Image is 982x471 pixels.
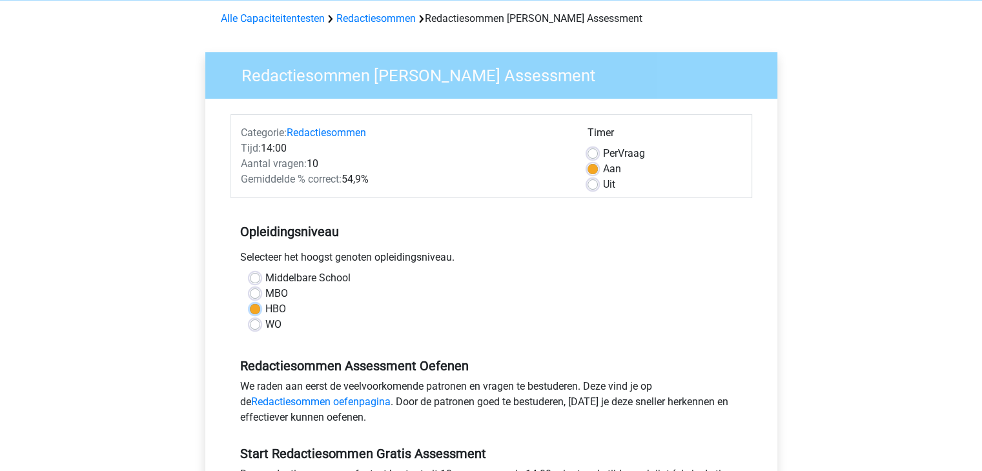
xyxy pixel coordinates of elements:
span: Gemiddelde % correct: [241,173,342,185]
div: 54,9% [231,172,578,187]
div: Selecteer het hoogst genoten opleidingsniveau. [230,250,752,270]
span: Categorie: [241,126,287,139]
div: 10 [231,156,578,172]
h5: Redactiesommen Assessment Oefenen [240,358,742,374]
div: Redactiesommen [PERSON_NAME] Assessment [216,11,767,26]
h5: Opleidingsniveau [240,219,742,245]
h3: Redactiesommen [PERSON_NAME] Assessment [226,61,768,86]
div: Timer [588,125,742,146]
label: Aan [603,161,621,177]
span: Tijd: [241,142,261,154]
label: Vraag [603,146,645,161]
div: We raden aan eerst de veelvoorkomende patronen en vragen te bestuderen. Deze vind je op de . Door... [230,379,752,430]
label: MBO [265,286,288,301]
label: Middelbare School [265,270,351,286]
label: HBO [265,301,286,317]
label: WO [265,317,281,332]
h5: Start Redactiesommen Gratis Assessment [240,446,742,461]
a: Redactiesommen [336,12,416,25]
span: Per [603,147,618,159]
div: 14:00 [231,141,578,156]
label: Uit [603,177,615,192]
span: Aantal vragen: [241,157,307,170]
a: Alle Capaciteitentesten [221,12,325,25]
a: Redactiesommen [287,126,366,139]
a: Redactiesommen oefenpagina [251,396,391,408]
